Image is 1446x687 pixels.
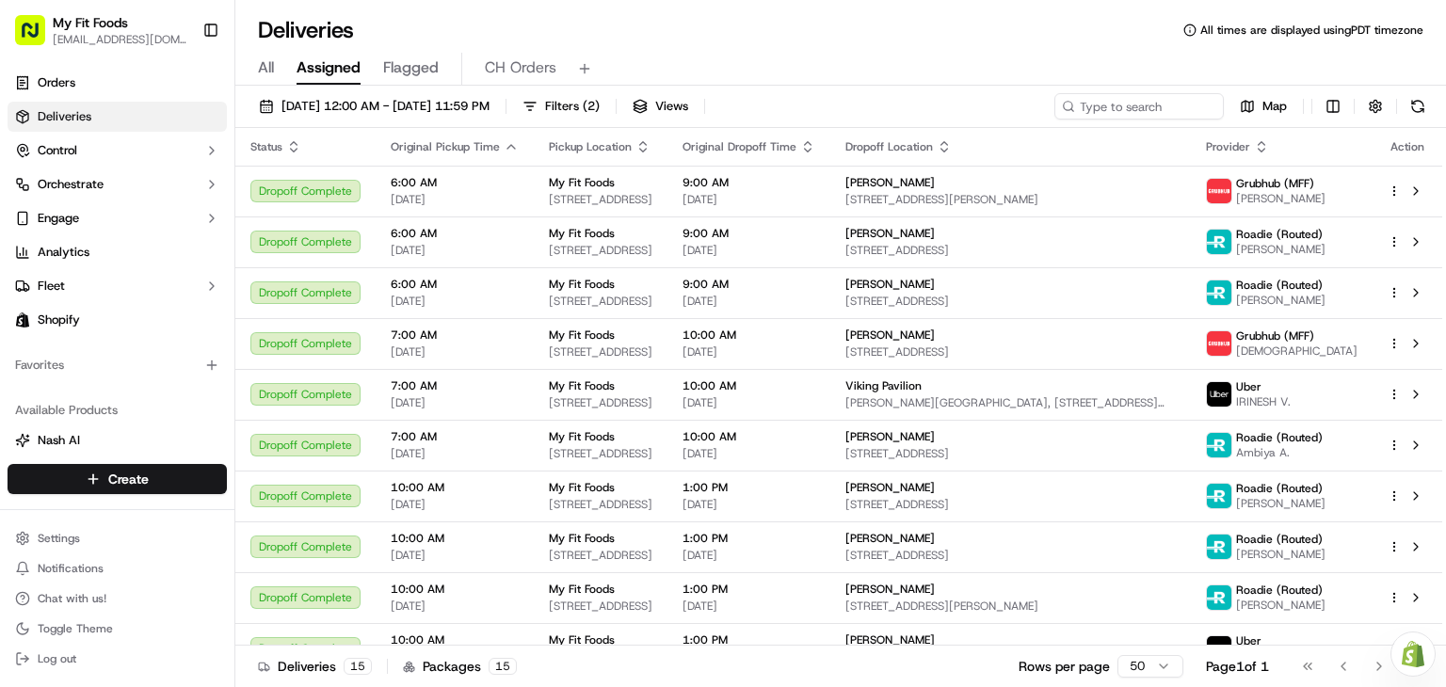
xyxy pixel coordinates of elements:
[683,395,815,410] span: [DATE]
[1207,636,1231,661] img: uber-new-logo.jpeg
[1207,382,1231,407] img: uber-new-logo.jpeg
[391,328,519,343] span: 7:00 AM
[8,646,227,672] button: Log out
[624,93,697,120] button: Views
[683,497,815,512] span: [DATE]
[489,658,517,675] div: 15
[549,395,652,410] span: [STREET_ADDRESS]
[683,328,815,343] span: 10:00 AM
[38,312,80,328] span: Shopify
[38,176,104,193] span: Orchestrate
[8,8,195,53] button: My Fit Foods[EMAIL_ADDRESS][DOMAIN_NAME]
[391,582,519,597] span: 10:00 AM
[38,210,79,227] span: Engage
[845,139,933,154] span: Dropoff Location
[549,632,615,647] span: My Fit Foods
[38,432,80,449] span: Nash AI
[549,548,652,563] span: [STREET_ADDRESS]
[403,657,517,676] div: Packages
[845,497,1176,512] span: [STREET_ADDRESS]
[8,305,227,335] a: Shopify
[1207,535,1231,559] img: roadie-logo-v2.jpg
[845,175,935,190] span: [PERSON_NAME]
[845,192,1176,207] span: [STREET_ADDRESS][PERSON_NAME]
[38,142,77,159] span: Control
[683,277,815,292] span: 9:00 AM
[38,74,75,91] span: Orders
[549,497,652,512] span: [STREET_ADDRESS]
[845,294,1176,309] span: [STREET_ADDRESS]
[391,243,519,258] span: [DATE]
[8,136,227,166] button: Control
[845,582,935,597] span: [PERSON_NAME]
[1207,331,1231,356] img: 5e692f75ce7d37001a5d71f1
[1236,242,1325,257] span: [PERSON_NAME]
[391,378,519,393] span: 7:00 AM
[845,395,1176,410] span: [PERSON_NAME][GEOGRAPHIC_DATA], [STREET_ADDRESS][PERSON_NAME]
[38,651,76,666] span: Log out
[655,98,688,115] span: Views
[545,98,600,115] span: Filters
[250,139,282,154] span: Status
[549,139,632,154] span: Pickup Location
[1388,139,1427,154] div: Action
[8,68,227,98] a: Orders
[15,312,30,328] img: Shopify logo
[683,139,796,154] span: Original Dropoff Time
[683,243,815,258] span: [DATE]
[1236,394,1291,409] span: IRINESH V.
[845,548,1176,563] span: [STREET_ADDRESS]
[53,32,187,47] button: [EMAIL_ADDRESS][DOMAIN_NAME]
[391,548,519,563] span: [DATE]
[1236,278,1323,293] span: Roadie (Routed)
[1236,293,1325,308] span: [PERSON_NAME]
[1236,430,1323,445] span: Roadie (Routed)
[683,175,815,190] span: 9:00 AM
[8,585,227,612] button: Chat with us!
[8,102,227,132] a: Deliveries
[8,350,227,380] div: Favorites
[391,294,519,309] span: [DATE]
[683,582,815,597] span: 1:00 PM
[8,169,227,200] button: Orchestrate
[1236,496,1325,511] span: [PERSON_NAME]
[38,561,104,576] span: Notifications
[549,192,652,207] span: [STREET_ADDRESS]
[38,621,113,636] span: Toggle Theme
[1054,93,1224,120] input: Type to search
[1236,633,1261,648] span: Uber
[1236,328,1314,343] span: Grubhub (MFF)
[250,93,498,120] button: [DATE] 12:00 AM - [DATE] 11:59 PM
[683,599,815,614] span: [DATE]
[514,93,608,120] button: Filters(2)
[391,480,519,495] span: 10:00 AM
[1236,532,1323,547] span: Roadie (Routed)
[8,525,227,551] button: Settings
[1236,583,1323,598] span: Roadie (Routed)
[683,344,815,359] span: [DATE]
[583,98,600,115] span: ( 2 )
[549,344,652,359] span: [STREET_ADDRESS]
[845,243,1176,258] span: [STREET_ADDRESS]
[344,658,372,675] div: 15
[1236,191,1325,206] span: [PERSON_NAME]
[845,378,922,393] span: Viking Pavilion
[391,599,519,614] span: [DATE]
[549,243,652,258] span: [STREET_ADDRESS]
[1236,547,1325,562] span: [PERSON_NAME]
[845,531,935,546] span: [PERSON_NAME]
[845,429,935,444] span: [PERSON_NAME]
[1236,481,1323,496] span: Roadie (Routed)
[1236,176,1314,191] span: Grubhub (MFF)
[38,108,91,125] span: Deliveries
[297,56,361,79] span: Assigned
[549,480,615,495] span: My Fit Foods
[549,446,652,461] span: [STREET_ADDRESS]
[8,237,227,267] a: Analytics
[391,446,519,461] span: [DATE]
[549,531,615,546] span: My Fit Foods
[8,464,227,494] button: Create
[549,226,615,241] span: My Fit Foods
[683,548,815,563] span: [DATE]
[8,615,227,642] button: Toggle Theme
